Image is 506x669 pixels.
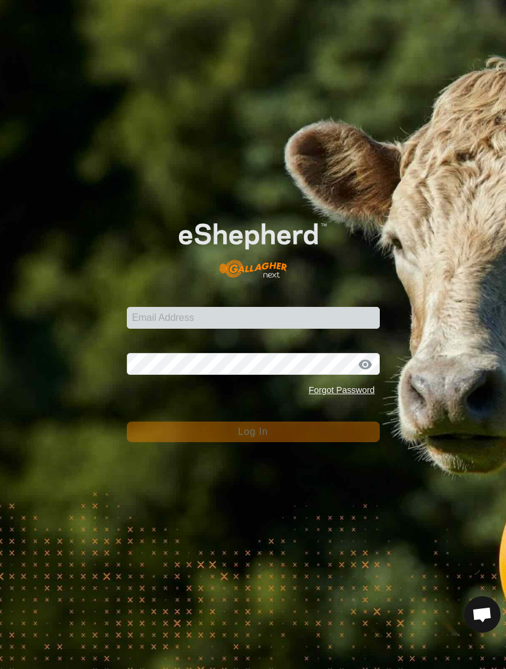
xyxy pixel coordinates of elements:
[152,202,354,288] img: E-shepherd Logo
[127,422,380,442] button: Log In
[309,385,375,395] a: Forgot Password
[464,596,501,633] div: Open chat
[238,426,268,437] span: Log In
[127,307,380,329] input: Email Address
